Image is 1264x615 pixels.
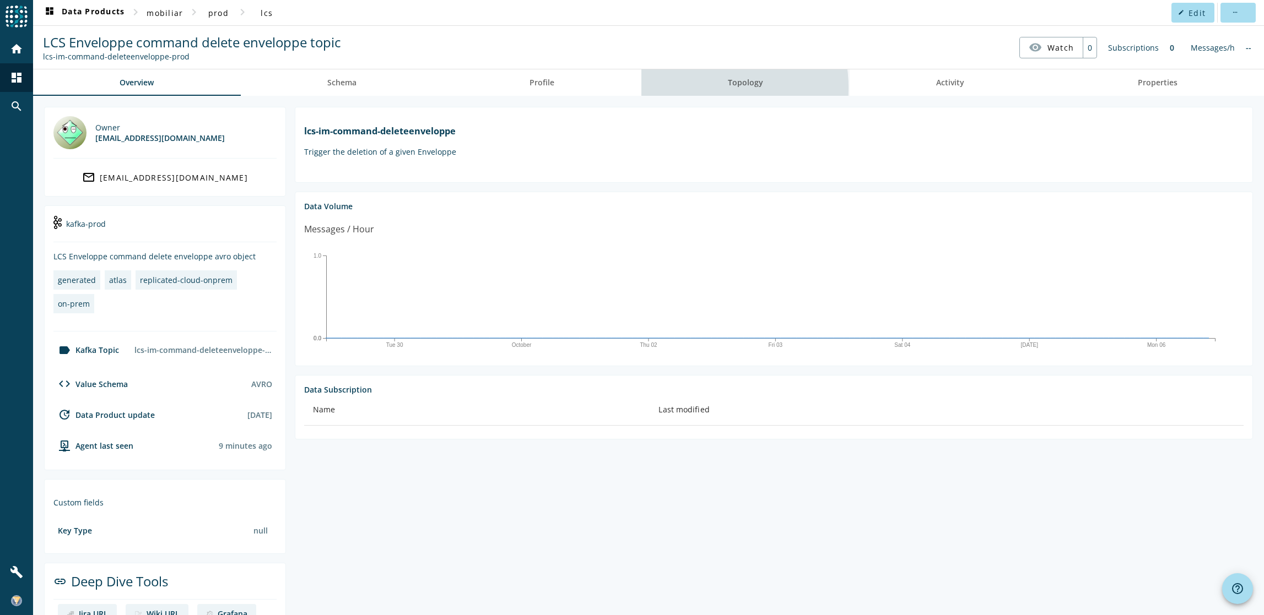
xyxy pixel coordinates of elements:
[314,252,321,258] text: 1.0
[187,6,201,19] mat-icon: chevron_right
[247,410,272,420] div: [DATE]
[53,344,119,357] div: Kafka Topic
[640,342,657,348] text: Thu 02
[1020,37,1083,57] button: Watch
[1029,41,1042,54] mat-icon: visibility
[147,8,183,18] span: mobiliar
[43,6,56,19] mat-icon: dashboard
[1047,38,1074,57] span: Watch
[100,172,248,183] div: [EMAIL_ADDRESS][DOMAIN_NAME]
[728,79,763,86] span: Topology
[109,275,127,285] div: atlas
[10,42,23,56] mat-icon: home
[261,8,273,18] span: lcs
[768,342,782,348] text: Fri 03
[53,116,87,149] img: DL_301001@mobi.ch
[95,122,225,133] div: Owner
[120,79,154,86] span: Overview
[58,377,71,390] mat-icon: code
[894,342,910,348] text: Sat 04
[1231,9,1238,15] mat-icon: more_horiz
[304,146,1244,157] p: Trigger the deletion of a given Enveloppe
[10,565,23,579] mat-icon: build
[53,575,67,588] mat-icon: link
[201,3,236,23] button: prod
[304,125,1244,137] h1: lcs-im-command-deleteenveloppe
[1147,342,1166,348] text: Mon 06
[53,216,62,229] img: kafka-prod
[11,595,22,606] img: ffa8d93ee1541495d74d0d79ea04cd7c
[1171,3,1214,23] button: Edit
[304,201,1244,211] div: Data Volume
[1164,37,1180,58] div: 0
[53,497,277,508] div: Custom fields
[142,3,187,23] button: mobiliar
[304,222,374,236] div: Messages / Hour
[129,6,142,19] mat-icon: chevron_right
[58,408,71,421] mat-icon: update
[130,340,277,360] div: lcs-im-command-deleteenveloppe-prod
[1231,582,1244,595] mat-icon: help_outline
[1020,342,1038,348] text: [DATE]
[43,51,341,62] div: Kafka Topic: lcs-im-command-deleteenveloppe-prod
[1178,9,1184,15] mat-icon: edit
[53,377,128,390] div: Value Schema
[314,335,321,341] text: 0.0
[219,440,272,451] div: Agents typically reports every 15min to 1h
[1185,37,1240,58] div: Messages/h
[53,572,277,600] div: Deep Dive Tools
[6,6,28,28] img: spoud-logo.svg
[82,171,95,184] mat-icon: mail_outline
[58,298,90,309] div: on-prem
[53,167,277,187] a: [EMAIL_ADDRESS][DOMAIN_NAME]
[1240,37,1257,58] div: No information
[1103,37,1164,58] div: Subscriptions
[10,71,23,84] mat-icon: dashboard
[140,275,233,285] div: replicated-cloud-onprem
[58,275,96,285] div: generated
[43,6,125,19] span: Data Products
[208,8,229,18] span: prod
[530,79,554,86] span: Profile
[236,6,249,19] mat-icon: chevron_right
[650,395,1244,426] th: Last modified
[43,33,341,51] span: LCS Enveloppe command delete enveloppe topic
[1189,8,1206,18] span: Edit
[10,100,23,113] mat-icon: search
[58,525,92,536] div: Key Type
[386,342,403,348] text: Tue 30
[1083,37,1096,58] div: 0
[39,3,129,23] button: Data Products
[251,379,272,389] div: AVRO
[53,251,277,262] div: LCS Enveloppe command delete enveloppe avro object
[327,79,356,86] span: Schema
[58,344,71,357] mat-icon: label
[304,384,1244,395] div: Data Subscription
[53,215,277,242] div: kafka-prod
[95,133,225,143] div: [EMAIL_ADDRESS][DOMAIN_NAME]
[512,342,532,348] text: October
[1138,79,1177,86] span: Properties
[249,3,284,23] button: lcs
[53,439,133,452] div: agent-env-prod
[53,408,155,421] div: Data Product update
[304,395,650,426] th: Name
[249,521,272,540] div: null
[936,79,964,86] span: Activity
